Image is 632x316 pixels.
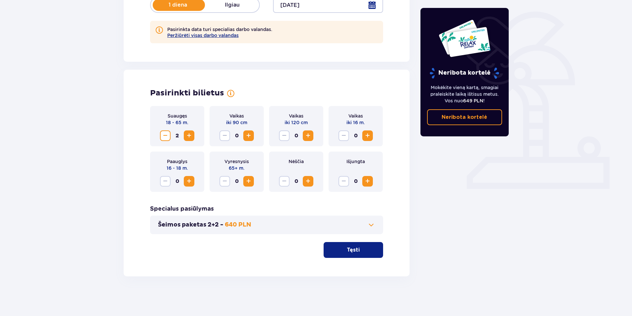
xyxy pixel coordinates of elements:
p: 65+ m. [229,165,245,171]
button: Padidėti [243,130,254,141]
button: Sumažinti [338,130,349,141]
button: Sumažinti [338,176,349,187]
button: Padidėti [303,130,313,141]
button: Peržiūrėti visas darbo valandas [167,33,239,38]
p: iki 90 cm [226,119,247,126]
button: Padidėti [184,130,194,141]
font: Pasirinkta data turi specialias darbo valandas. [167,27,272,32]
span: 0 [172,176,182,187]
span: 2 [172,130,182,141]
p: iki 16 m. [346,119,365,126]
p: Vaikas [229,113,244,119]
p: Mokėkite vieną kartą, smagiai praleiskite laiką ištisus metus. Vos nuo ! [427,84,502,104]
p: Vyresnysis [224,158,249,165]
p: iki 120 cm [285,119,308,126]
button: Sumažinti [219,130,230,141]
h3: Specialus pasiūlymas [150,205,214,213]
span: 0 [231,130,242,141]
p: 16 - 18 m. [167,165,188,171]
button: Padidėti [362,130,373,141]
span: 0 [291,130,301,141]
span: 0 [350,176,361,187]
button: Sumažinti [279,176,290,187]
p: 640 PLN [225,221,251,229]
button: Padidėti [303,176,313,187]
button: Šeimos paketas 2+2 -640 PLN [158,221,375,229]
span: 0 [291,176,301,187]
p: Suaugęs [168,113,187,119]
p: 18 - 65 m. [166,119,188,126]
p: 1 diena [151,1,205,9]
p: Vaikas [348,113,363,119]
p: Vaikas [289,113,303,119]
button: Padidėti [243,176,254,187]
p: Neribota kortelė [442,114,487,121]
p: Ilgiau [205,1,259,9]
p: Tęsti [347,246,360,254]
p: Nėščia [289,158,304,165]
img: Two entry cards to Suntago with the word 'UNLIMITED RELAX', featuring a white background with tro... [438,19,491,57]
span: 649 PLN [463,98,483,103]
p: Paauglys [167,158,187,165]
p: Šeimos paketas 2+2 - [158,221,223,229]
h2: Pasirinkti bilietus [150,88,224,98]
button: Tęsti [324,242,383,258]
button: Sumažinti [160,130,171,141]
a: Neribota kortelė [427,109,502,125]
button: Sumažinti [279,130,290,141]
span: 0 [231,176,242,187]
p: Išjungta [346,158,365,165]
button: Padidėti [184,176,194,187]
button: Sumažinti [160,176,171,187]
button: Sumažinti [219,176,230,187]
button: Padidėti [362,176,373,187]
span: 0 [350,130,361,141]
p: Neribota kortelė [429,67,500,79]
